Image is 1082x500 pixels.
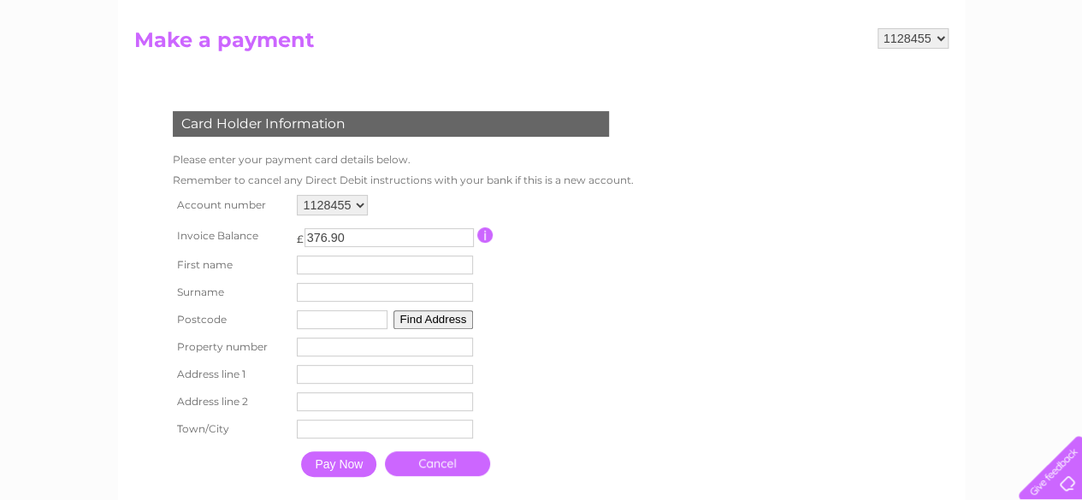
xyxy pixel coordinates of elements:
a: Log out [1026,73,1066,85]
input: Information [477,227,494,243]
td: Remember to cancel any Direct Debit instructions with your bank if this is a new account. [169,170,638,191]
a: Cancel [385,451,490,476]
div: Clear Business is a trading name of Verastar Limited (registered in [GEOGRAPHIC_DATA] No. 3667643... [138,9,946,83]
th: Address line 2 [169,388,293,415]
th: Account number [169,191,293,220]
a: Telecoms [872,73,923,85]
th: Postcode [169,306,293,333]
th: First name [169,251,293,279]
img: logo.png [38,44,125,97]
a: Blog [933,73,958,85]
a: 0333 014 3131 [760,9,878,30]
th: Address line 1 [169,361,293,388]
button: Find Address [393,310,474,329]
h2: Make a payment [134,28,949,61]
th: Town/City [169,415,293,443]
input: Pay Now [301,451,376,477]
div: Card Holder Information [173,111,609,137]
a: Contact [968,73,1010,85]
a: Energy [824,73,861,85]
td: £ [297,224,304,245]
td: Please enter your payment card details below. [169,150,638,170]
a: Water [781,73,813,85]
th: Property number [169,333,293,361]
th: Invoice Balance [169,220,293,251]
th: Surname [169,279,293,306]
